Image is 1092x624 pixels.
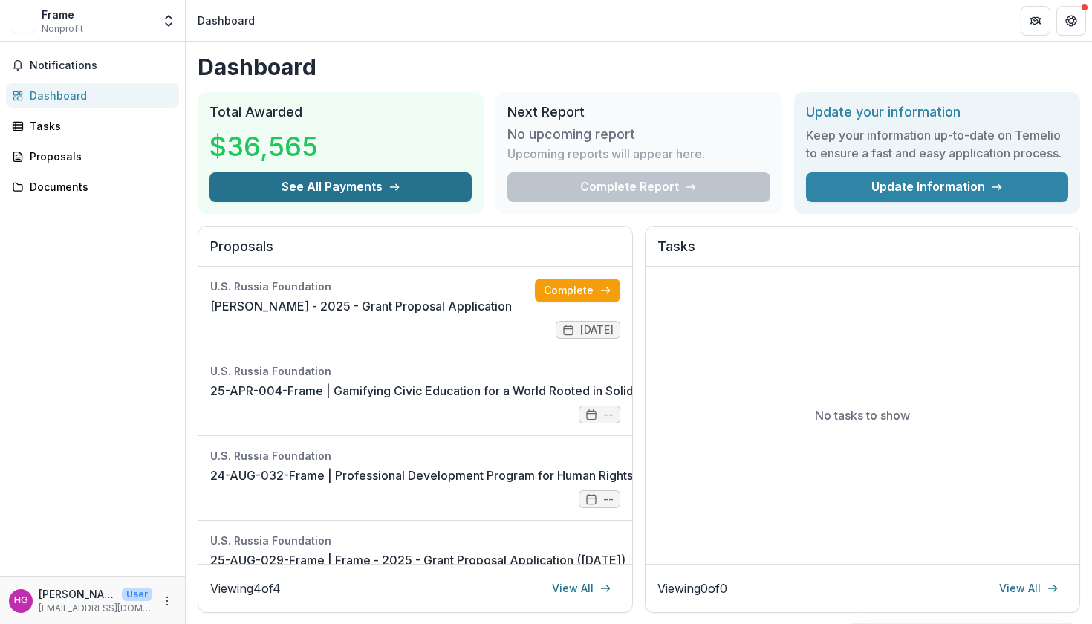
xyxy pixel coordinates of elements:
p: [EMAIL_ADDRESS][DOMAIN_NAME] [39,602,152,615]
a: 25-APR-004-Frame | Gamifying Civic Education for a World Rooted in Solidarity and Human Rights [210,382,761,400]
p: [PERSON_NAME] [39,586,116,602]
div: Documents [30,179,167,195]
span: Notifications [30,59,173,72]
h2: Total Awarded [209,104,472,120]
h2: Update your information [806,104,1068,120]
a: Dashboard [6,83,179,108]
button: More [158,592,176,610]
h3: Keep your information up-to-date on Temelio to ensure a fast and easy application process. [806,126,1068,162]
p: Upcoming reports will appear here. [507,145,705,163]
a: View All [990,576,1067,600]
p: Viewing 0 of 0 [657,579,727,597]
h3: $36,565 [209,126,321,166]
h3: No upcoming report [507,126,635,143]
a: Complete [535,279,620,302]
h2: Next Report [507,104,770,120]
a: [PERSON_NAME] - 2025 - Grant Proposal Application [210,297,512,315]
button: Open entity switcher [158,6,179,36]
img: Frame [12,9,36,33]
a: View All [543,576,620,600]
button: See All Payments [209,172,472,202]
nav: breadcrumb [192,10,261,31]
button: Partners [1021,6,1050,36]
div: Frame [42,7,83,22]
a: 25-AUG-029-Frame | Frame - 2025 - Grant Proposal Application ([DATE]) [210,551,625,569]
div: Tasks [30,118,167,134]
h1: Dashboard [198,53,1080,80]
a: Tasks [6,114,179,138]
div: Helena Gubina [14,596,28,605]
a: Documents [6,175,179,199]
p: Viewing 4 of 4 [210,579,281,597]
button: Notifications [6,53,179,77]
h2: Proposals [210,238,620,267]
a: Proposals [6,144,179,169]
a: Update Information [806,172,1068,202]
div: Dashboard [30,88,167,103]
div: Dashboard [198,13,255,28]
span: Nonprofit [42,22,83,36]
p: User [122,588,152,601]
a: 24-AUG-032-Frame | Professional Development Program for Human Rights Defenders in [GEOGRAPHIC_DATA] [210,467,836,484]
button: Get Help [1056,6,1086,36]
p: No tasks to show [815,406,910,424]
h2: Tasks [657,238,1067,267]
div: Proposals [30,149,167,164]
